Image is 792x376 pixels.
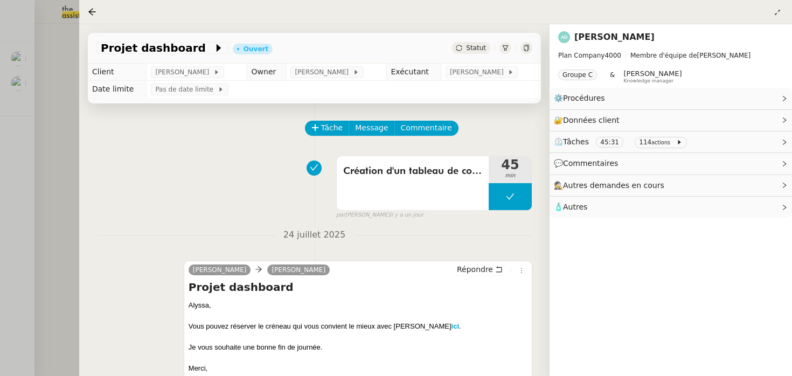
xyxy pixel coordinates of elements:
[563,94,605,102] span: Procédures
[563,181,664,190] span: Autres demandes en cours
[558,69,597,80] nz-tag: Groupe C
[343,163,482,179] span: Création d'un tableau de comparaison quote part vs objectif
[305,121,350,136] button: Tâche
[596,137,623,148] nz-tag: 45:31
[550,88,792,109] div: ⚙️Procédures
[401,122,452,134] span: Commentaire
[489,171,532,180] span: min
[563,116,620,124] span: Données client
[623,78,673,84] span: Knowledge manager
[550,175,792,196] div: 🕵️Autres demandes en cours
[550,131,792,152] div: ⏲️Tâches 45:31 114actions
[336,211,423,220] small: [PERSON_NAME]
[623,69,682,83] app-user-label: Knowledge manager
[355,122,388,134] span: Message
[563,159,618,168] span: Commentaires
[155,67,213,78] span: [PERSON_NAME]
[651,140,670,145] small: actions
[554,181,669,190] span: 🕵️
[450,67,508,78] span: [PERSON_NAME]
[189,321,527,332] div: Vous pouvez réserver le créneau qui vous convient le mieux avec [PERSON_NAME] .
[563,137,589,146] span: Tâches
[349,121,394,136] button: Message
[574,32,655,42] a: [PERSON_NAME]
[630,52,697,59] span: Membre d'équipe de
[244,46,268,52] div: Ouvert
[189,342,527,353] div: Je vous souhaite une bonne fin de journée.
[88,81,147,98] td: Date limite
[558,31,570,43] img: svg
[247,64,286,81] td: Owner
[605,52,621,59] span: 4000
[386,64,441,81] td: Exécutant
[453,263,506,275] button: Répondre
[489,158,532,171] span: 45
[563,203,587,211] span: Autres
[189,280,527,295] h4: Projet dashboard
[610,69,615,83] span: &
[189,363,527,374] div: Merci,
[321,122,343,134] span: Tâche
[451,322,459,330] a: ici
[558,50,783,61] span: [PERSON_NAME]
[457,264,493,275] span: Répondre
[88,64,147,81] td: Client
[554,114,624,127] span: 🔐
[267,265,330,275] a: [PERSON_NAME]
[390,211,423,220] span: il y a un jour
[550,197,792,218] div: 🧴Autres
[639,138,651,146] span: 114
[275,228,354,242] span: 24 juillet 2025
[336,211,345,220] span: par
[623,69,682,78] span: [PERSON_NAME]
[558,52,605,59] span: Plan Company
[554,137,691,146] span: ⏲️
[550,110,792,131] div: 🔐Données client
[394,121,458,136] button: Commentaire
[554,203,587,211] span: 🧴
[295,67,352,78] span: [PERSON_NAME]
[554,159,623,168] span: 💬
[466,44,486,52] span: Statut
[554,92,610,105] span: ⚙️
[155,84,217,95] span: Pas de date limite
[189,265,251,275] a: [PERSON_NAME]
[101,43,213,53] span: Projet dashboard
[189,300,527,311] div: Alyssa,
[550,153,792,174] div: 💬Commentaires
